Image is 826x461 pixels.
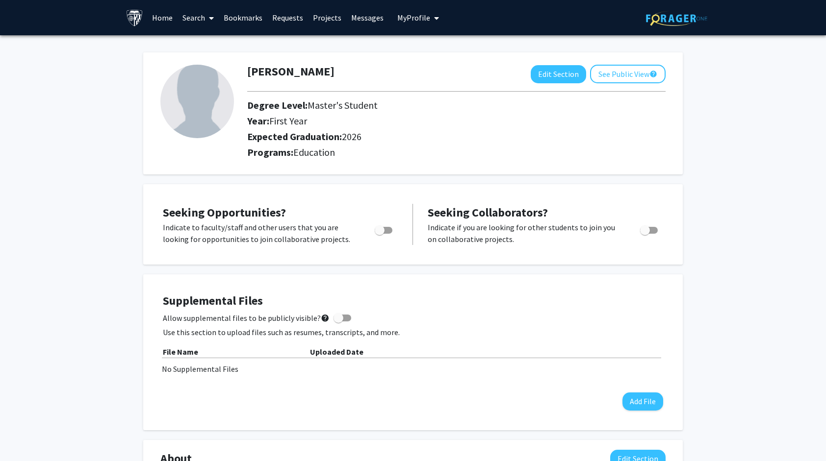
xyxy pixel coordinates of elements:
p: Use this section to upload files such as resumes, transcripts, and more. [163,326,663,338]
h2: Degree Level: [247,99,581,111]
h1: [PERSON_NAME] [247,65,335,79]
iframe: Chat [7,417,42,454]
a: Search [178,0,219,35]
h4: Supplemental Files [163,294,663,308]
h2: Expected Graduation: [247,131,581,143]
span: Master's Student [308,99,378,111]
div: No Supplemental Files [162,363,664,375]
a: Requests [267,0,308,35]
span: My Profile [397,13,430,23]
h2: Programs: [247,146,666,158]
div: Toggle [371,221,398,236]
img: Johns Hopkins University Logo [126,9,143,26]
a: Projects [308,0,346,35]
mat-icon: help [321,312,330,324]
a: Messages [346,0,388,35]
span: Allow supplemental files to be publicly visible? [163,312,330,324]
b: File Name [163,347,198,357]
div: Toggle [636,221,663,236]
img: Profile Picture [160,65,234,138]
p: Indicate if you are looking for other students to join you on collaborative projects. [428,221,621,245]
span: First Year [269,115,307,127]
span: 2026 [342,130,361,143]
button: See Public View [590,65,666,83]
mat-icon: help [649,68,657,80]
a: Home [147,0,178,35]
button: Add File [622,392,663,411]
b: Uploaded Date [310,347,363,357]
img: ForagerOne Logo [646,11,707,26]
a: Bookmarks [219,0,267,35]
span: Education [293,146,335,158]
h2: Year: [247,115,581,127]
p: Indicate to faculty/staff and other users that you are looking for opportunities to join collabor... [163,221,356,245]
button: Edit Section [531,65,586,83]
span: Seeking Opportunities? [163,205,286,220]
span: Seeking Collaborators? [428,205,548,220]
